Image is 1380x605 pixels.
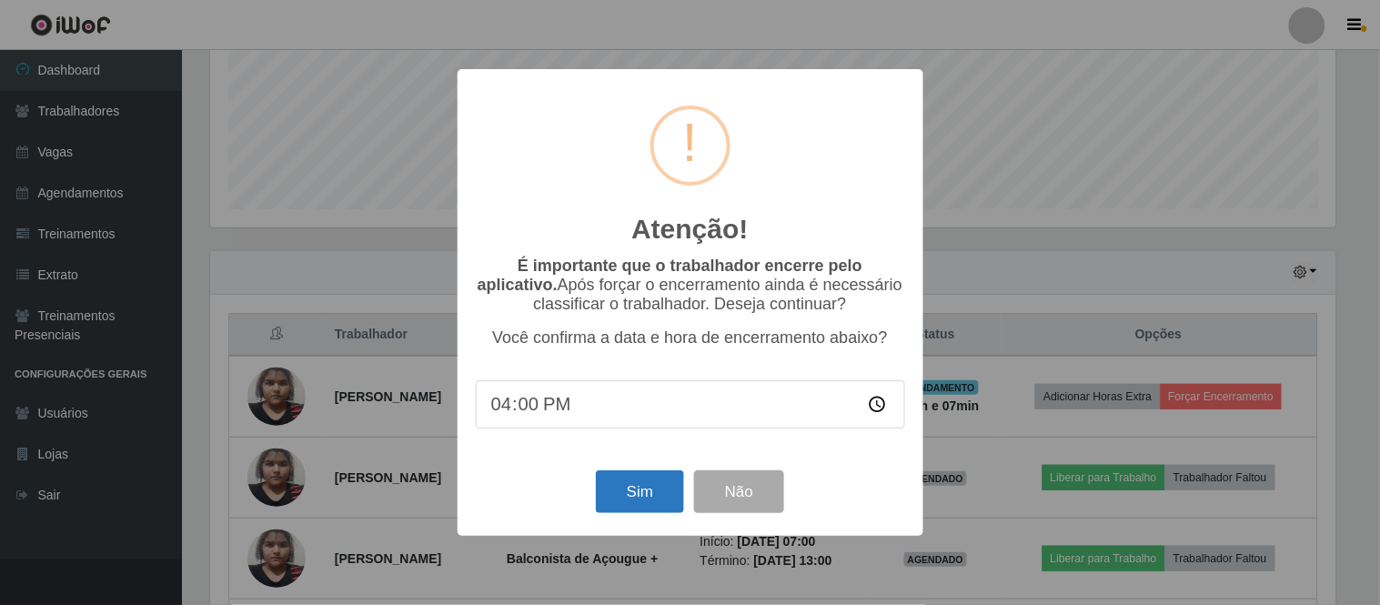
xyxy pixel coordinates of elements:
p: Você confirma a data e hora de encerramento abaixo? [476,328,905,348]
p: Após forçar o encerramento ainda é necessário classificar o trabalhador. Deseja continuar? [476,257,905,314]
button: Não [694,470,784,513]
h2: Atenção! [631,213,748,246]
button: Sim [596,470,684,513]
b: É importante que o trabalhador encerre pelo aplicativo. [478,257,862,294]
